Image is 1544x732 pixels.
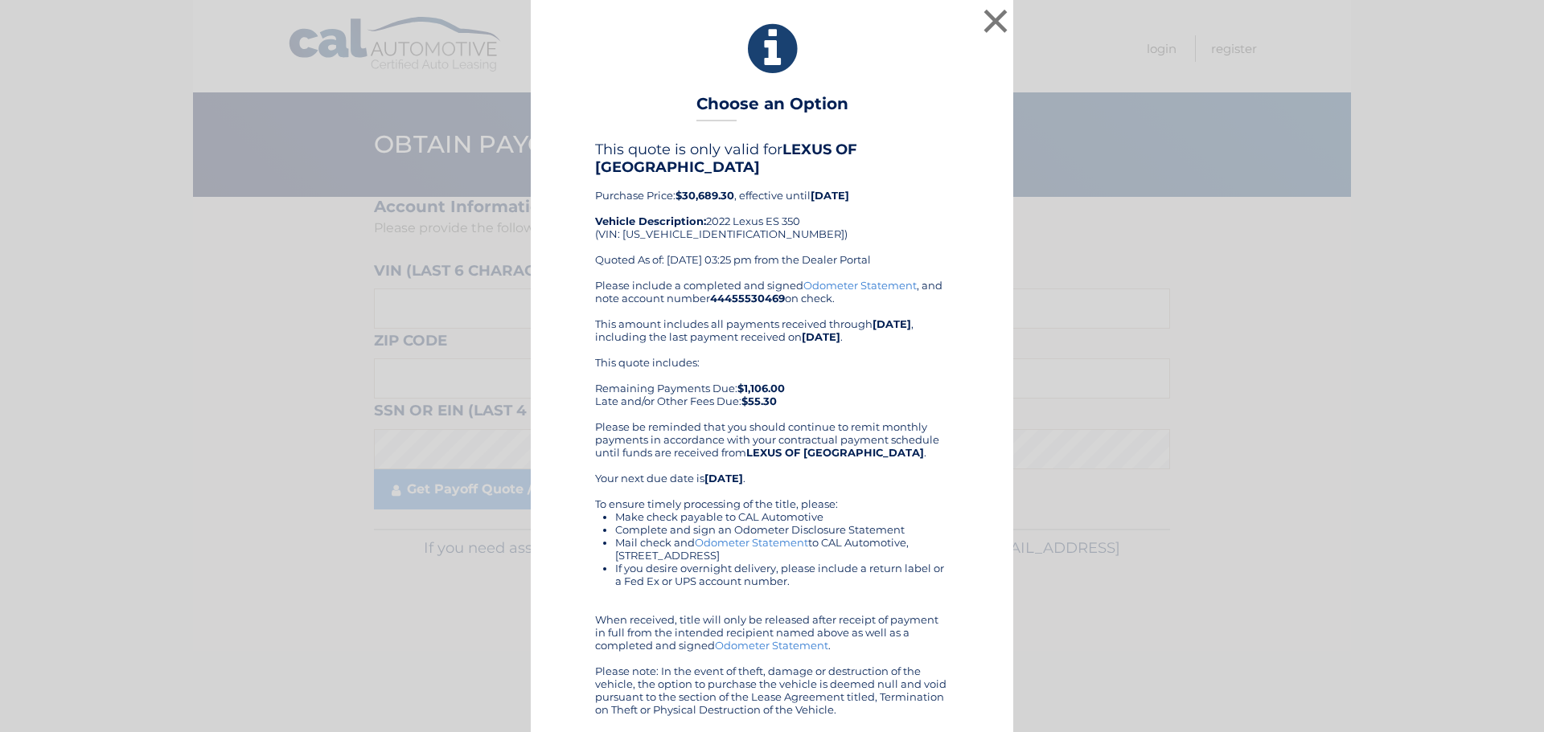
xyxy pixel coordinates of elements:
div: This quote includes: Remaining Payments Due: Late and/or Other Fees Due: [595,356,949,407]
h4: This quote is only valid for [595,141,949,176]
b: $1,106.00 [737,382,785,395]
b: LEXUS OF [GEOGRAPHIC_DATA] [746,446,924,459]
b: 44455530469 [710,292,785,305]
b: $55.30 [741,395,777,407]
strong: Vehicle Description: [595,215,706,227]
button: × [979,5,1012,37]
div: Please include a completed and signed , and note account number on check. This amount includes al... [595,279,949,716]
li: Complete and sign an Odometer Disclosure Statement [615,523,949,536]
div: Purchase Price: , effective until 2022 Lexus ES 350 (VIN: [US_VEHICLE_IDENTIFICATION_NUMBER]) Quo... [595,141,949,279]
a: Odometer Statement [715,639,828,652]
b: $30,689.30 [675,189,734,202]
li: If you desire overnight delivery, please include a return label or a Fed Ex or UPS account number. [615,562,949,587]
li: Make check payable to CAL Automotive [615,510,949,523]
b: LEXUS OF [GEOGRAPHIC_DATA] [595,141,857,176]
b: [DATE] [802,330,840,343]
h3: Choose an Option [696,94,848,122]
li: Mail check and to CAL Automotive, [STREET_ADDRESS] [615,536,949,562]
b: [DATE] [811,189,849,202]
b: [DATE] [704,472,743,485]
b: [DATE] [873,317,911,330]
a: Odometer Statement [803,279,917,292]
a: Odometer Statement [695,536,808,549]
